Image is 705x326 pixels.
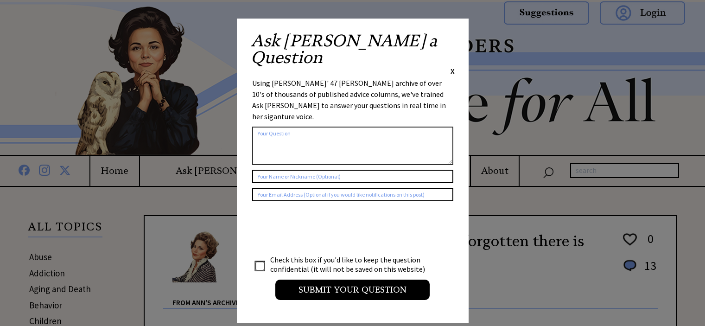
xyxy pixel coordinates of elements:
[451,66,455,76] span: X
[252,170,453,183] input: Your Name or Nickname (Optional)
[252,188,453,201] input: Your Email Address (Optional if you would like notifications on this post)
[251,32,455,66] h2: Ask [PERSON_NAME] a Question
[275,280,430,300] input: Submit your Question
[252,211,393,247] iframe: reCAPTCHA
[252,77,453,122] div: Using [PERSON_NAME]' 47 [PERSON_NAME] archive of over 10's of thousands of published advice colum...
[270,255,434,274] td: Check this box if you'd like to keep the question confidential (it will not be saved on this webs...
